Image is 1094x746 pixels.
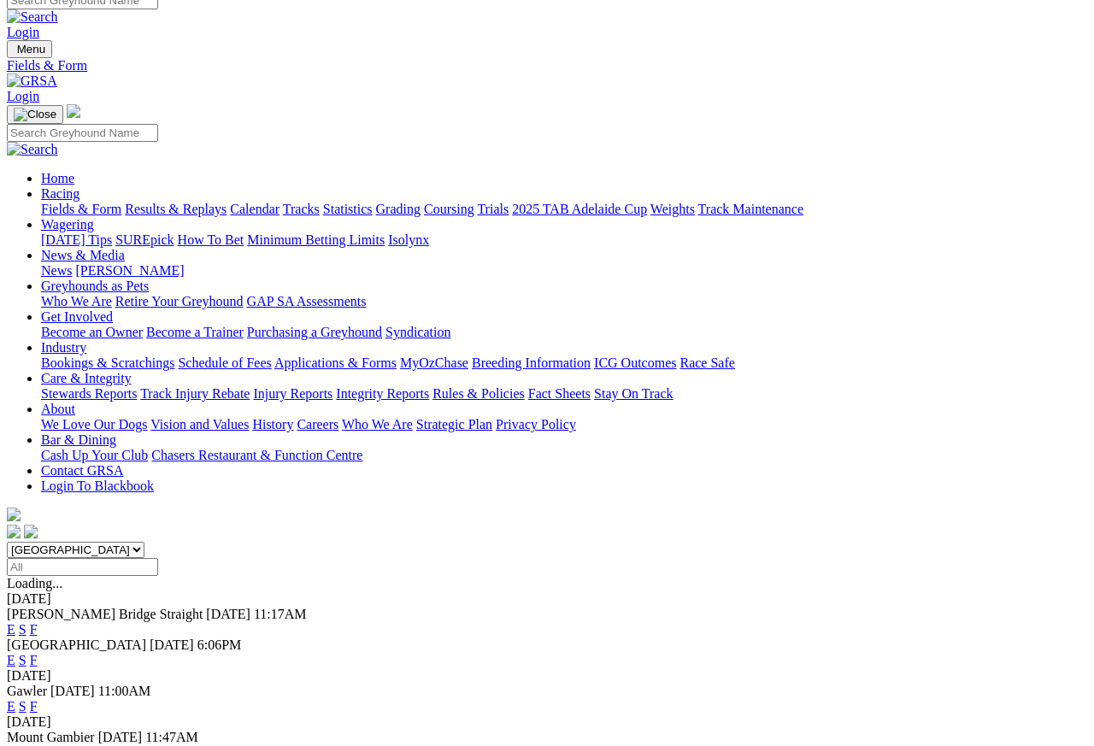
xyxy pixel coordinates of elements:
div: [DATE] [7,714,1087,730]
a: Retire Your Greyhound [115,294,244,308]
a: Bookings & Scratchings [41,355,174,370]
span: 6:06PM [197,637,242,652]
a: Track Injury Rebate [140,386,250,401]
img: twitter.svg [24,525,38,538]
button: Toggle navigation [7,40,52,58]
span: 11:00AM [98,684,151,698]
a: Weights [650,202,695,216]
a: S [19,699,26,714]
a: Get Involved [41,309,113,324]
div: News & Media [41,263,1087,279]
img: facebook.svg [7,525,21,538]
a: Fields & Form [41,202,121,216]
a: Stay On Track [594,386,673,401]
a: S [19,653,26,667]
a: We Love Our Dogs [41,417,147,432]
a: MyOzChase [400,355,468,370]
a: Applications & Forms [274,355,397,370]
span: Menu [17,43,45,56]
span: [GEOGRAPHIC_DATA] [7,637,146,652]
a: Home [41,171,74,185]
a: Industry [41,340,86,355]
div: Greyhounds as Pets [41,294,1087,309]
a: Race Safe [679,355,734,370]
a: F [30,622,38,637]
a: Grading [376,202,421,216]
a: News & Media [41,248,125,262]
a: Contact GRSA [41,463,123,478]
img: Search [7,9,58,25]
a: Careers [297,417,338,432]
a: Calendar [230,202,279,216]
a: Login [7,25,39,39]
a: Become a Trainer [146,325,244,339]
img: Close [14,108,56,121]
a: Privacy Policy [496,417,576,432]
img: GRSA [7,73,57,89]
a: Wagering [41,217,94,232]
a: GAP SA Assessments [247,294,367,308]
a: Statistics [323,202,373,216]
a: Isolynx [388,232,429,247]
a: Injury Reports [253,386,332,401]
a: E [7,653,15,667]
img: logo-grsa-white.png [67,104,80,118]
a: Fact Sheets [528,386,591,401]
img: logo-grsa-white.png [7,508,21,521]
a: Vision and Values [150,417,249,432]
a: [DATE] Tips [41,232,112,247]
a: F [30,699,38,714]
a: Stewards Reports [41,386,137,401]
a: S [19,622,26,637]
a: Trials [477,202,509,216]
div: Bar & Dining [41,448,1087,463]
a: Minimum Betting Limits [247,232,385,247]
a: [PERSON_NAME] [75,263,184,278]
div: Industry [41,355,1087,371]
a: Purchasing a Greyhound [247,325,382,339]
a: ICG Outcomes [594,355,676,370]
a: Track Maintenance [698,202,803,216]
div: Racing [41,202,1087,217]
a: Cash Up Your Club [41,448,148,462]
span: [PERSON_NAME] Bridge Straight [7,607,203,621]
a: Syndication [385,325,450,339]
a: Strategic Plan [416,417,492,432]
span: [DATE] [150,637,194,652]
a: Tracks [283,202,320,216]
input: Select date [7,558,158,576]
a: Coursing [424,202,474,216]
button: Toggle navigation [7,105,63,124]
a: How To Bet [178,232,244,247]
a: F [30,653,38,667]
a: Bar & Dining [41,432,116,447]
a: Become an Owner [41,325,143,339]
a: E [7,622,15,637]
div: [DATE] [7,591,1087,607]
span: 11:47AM [145,730,198,744]
a: E [7,699,15,714]
span: [DATE] [50,684,95,698]
div: [DATE] [7,668,1087,684]
img: Search [7,142,58,157]
a: About [41,402,75,416]
a: Care & Integrity [41,371,132,385]
span: 11:17AM [254,607,307,621]
a: News [41,263,72,278]
a: Login To Blackbook [41,479,154,493]
a: History [252,417,293,432]
a: Login [7,89,39,103]
a: Fields & Form [7,58,1087,73]
a: SUREpick [115,232,174,247]
input: Search [7,124,158,142]
span: [DATE] [206,607,250,621]
a: Who We Are [342,417,413,432]
a: Rules & Policies [432,386,525,401]
a: 2025 TAB Adelaide Cup [512,202,647,216]
span: [DATE] [98,730,143,744]
a: Results & Replays [125,202,226,216]
a: Integrity Reports [336,386,429,401]
a: Racing [41,186,79,201]
a: Who We Are [41,294,112,308]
